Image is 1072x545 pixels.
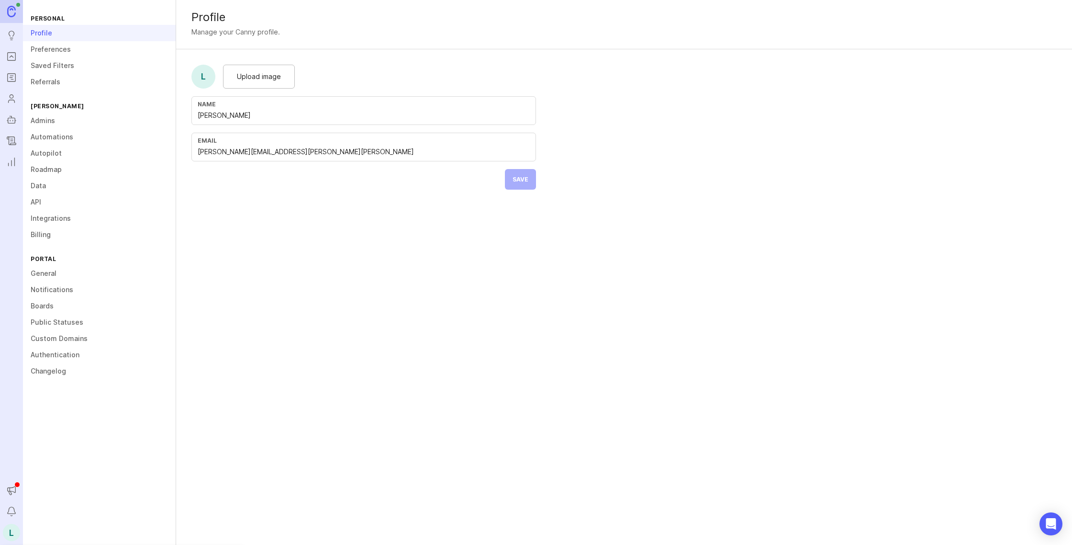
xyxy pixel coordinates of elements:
[3,48,20,65] a: Portal
[23,314,176,330] a: Public Statuses
[3,153,20,170] a: Reporting
[23,178,176,194] a: Data
[3,111,20,128] a: Autopilot
[23,210,176,227] a: Integrations
[23,298,176,314] a: Boards
[23,41,176,57] a: Preferences
[3,482,20,499] button: Announcements
[23,347,176,363] a: Authentication
[23,129,176,145] a: Automations
[23,113,176,129] a: Admins
[23,282,176,298] a: Notifications
[1039,512,1062,535] div: Open Intercom Messenger
[191,11,1057,23] div: Profile
[3,69,20,86] a: Roadmaps
[23,12,176,25] div: Personal
[3,132,20,149] a: Changelog
[23,145,176,161] a: Autopilot
[23,330,176,347] a: Custom Domains
[191,27,280,37] div: Manage your Canny profile.
[237,71,281,82] span: Upload image
[3,90,20,107] a: Users
[23,100,176,113] div: [PERSON_NAME]
[198,101,530,108] div: Name
[23,227,176,243] a: Billing
[191,65,215,89] div: L
[23,363,176,379] a: Changelog
[23,161,176,178] a: Roadmap
[198,137,530,144] div: Email
[23,74,176,90] a: Referrals
[3,524,20,541] button: L
[3,27,20,44] a: Ideas
[23,57,176,74] a: Saved Filters
[23,194,176,210] a: API
[3,503,20,520] button: Notifications
[23,252,176,265] div: Portal
[23,265,176,282] a: General
[7,6,16,17] img: Canny Home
